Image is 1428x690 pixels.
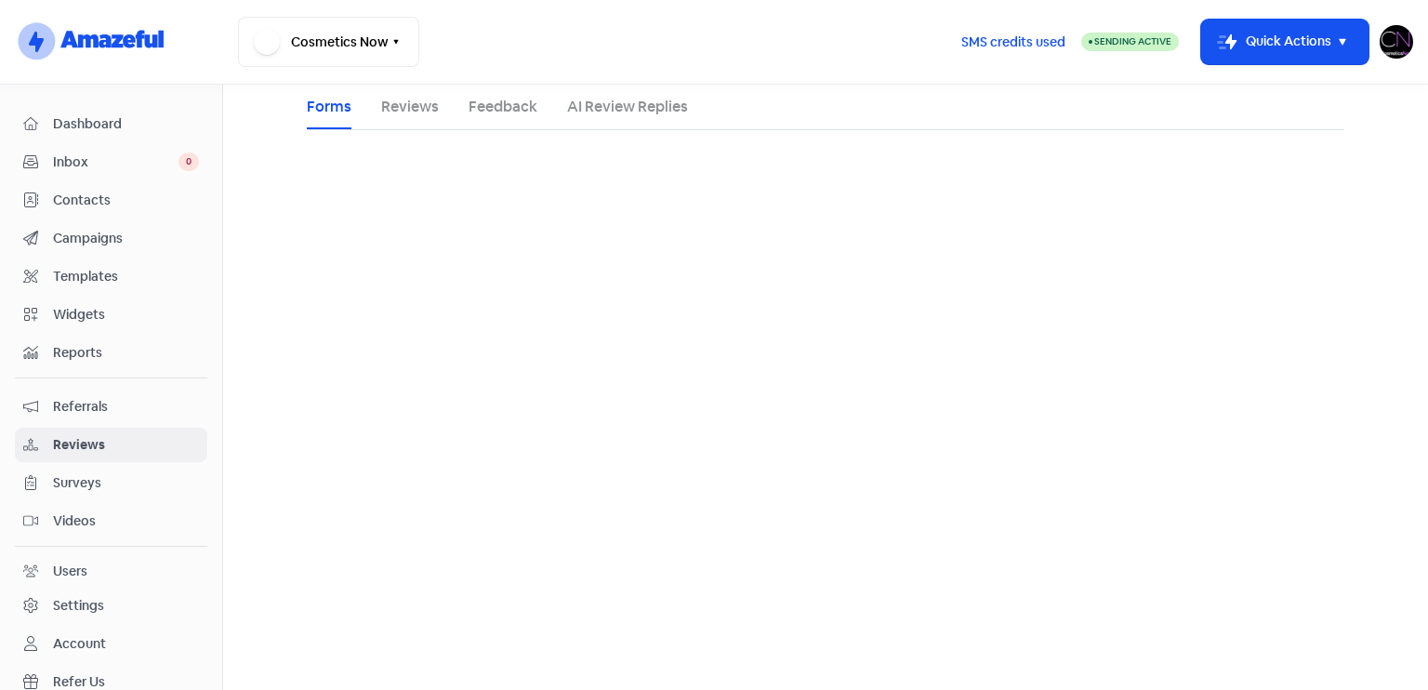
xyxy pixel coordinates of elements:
div: Users [53,562,87,581]
a: Users [15,554,207,589]
a: Reviews [15,428,207,462]
span: Sending Active [1094,35,1171,47]
span: Widgets [53,305,199,325]
span: Surveys [53,473,199,493]
a: Campaigns [15,221,207,256]
span: Referrals [53,397,199,417]
a: Dashboard [15,107,207,141]
span: Dashboard [53,114,199,134]
span: SMS credits used [961,33,1065,52]
a: Account [15,627,207,661]
div: Settings [53,596,104,616]
span: Inbox [53,153,178,172]
a: Videos [15,504,207,538]
button: Quick Actions [1201,20,1368,64]
a: Sending Active [1081,31,1179,53]
a: Settings [15,589,207,623]
a: AI Review Replies [567,96,688,118]
a: Widgets [15,298,207,332]
a: Surveys [15,466,207,500]
span: Campaigns [53,229,199,248]
img: User [1380,25,1413,59]
div: Account [53,634,106,654]
span: Videos [53,511,199,531]
a: Forms [307,96,351,118]
span: 0 [178,153,199,171]
span: Reports [53,343,199,363]
a: Reviews [381,96,439,118]
a: Feedback [469,96,537,118]
a: Reports [15,336,207,370]
button: Cosmetics Now [238,17,419,67]
span: Templates [53,267,199,286]
a: Contacts [15,183,207,218]
a: Referrals [15,390,207,424]
a: Inbox 0 [15,145,207,179]
a: SMS credits used [945,31,1081,50]
span: Reviews [53,435,199,455]
span: Contacts [53,191,199,210]
a: Templates [15,259,207,294]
